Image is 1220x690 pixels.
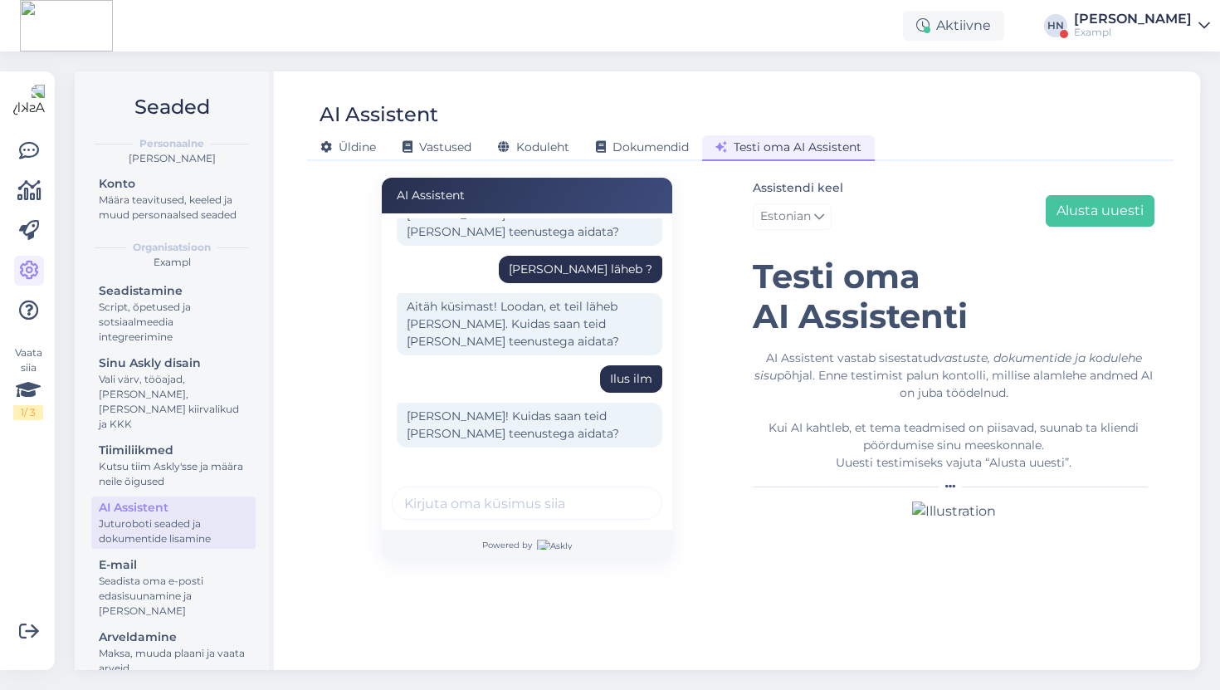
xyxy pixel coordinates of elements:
[13,405,43,420] div: 1 / 3
[91,439,256,492] a: TiimiliikmedKutsu tiim Askly'sse ja määra neile õigused
[397,403,662,448] div: [PERSON_NAME]! Kuidas saan teid [PERSON_NAME] teenustega aidata?
[382,178,672,213] div: AI Assistent
[715,139,861,154] span: Testi oma AI Assistent
[1074,12,1192,26] div: [PERSON_NAME]
[482,539,572,551] span: Powered by
[403,139,471,154] span: Vastused
[88,151,256,166] div: [PERSON_NAME]
[753,257,1154,336] h1: Testi oma AI Assistenti
[91,173,256,225] a: KontoMäära teavitused, keeled ja muud personaalsed seaded
[753,203,832,230] a: Estonian
[1044,14,1067,37] div: HN
[912,502,996,521] img: Illustration
[91,626,256,678] a: ArveldamineMaksa, muuda plaani ja vaata arveid
[610,370,652,388] div: Ilus ilm
[99,355,248,372] div: Sinu Askly disain
[91,280,256,347] a: SeadistamineScript, õpetused ja sotsiaalmeedia integreerimine
[139,136,204,151] b: Personaalne
[760,208,811,226] span: Estonian
[99,574,248,619] div: Seadista oma e-posti edasisuunamine ja [PERSON_NAME]
[537,540,572,550] img: Askly
[509,261,652,278] div: [PERSON_NAME] läheb ?
[88,91,256,123] h2: Seaded
[13,85,45,116] img: Askly Logo
[498,139,569,154] span: Koduleht
[91,352,256,434] a: Sinu Askly disainVali värv, tööajad, [PERSON_NAME], [PERSON_NAME] kiirvalikud ja KKK
[320,99,438,130] div: AI Assistent
[99,516,248,546] div: Juturoboti seaded ja dokumentide lisamine
[1046,195,1154,227] button: Alusta uuesti
[99,282,248,300] div: Seadistamine
[320,139,376,154] span: Üldine
[91,497,256,549] a: AI AssistentJuturoboti seaded ja dokumentide lisamine
[99,175,248,193] div: Konto
[133,240,211,255] b: Organisatsioon
[99,629,248,646] div: Arveldamine
[99,300,248,345] div: Script, õpetused ja sotsiaalmeedia integreerimine
[99,646,248,676] div: Maksa, muuda plaani ja vaata arveid
[91,554,256,621] a: E-mailSeadista oma e-posti edasisuunamine ja [PERSON_NAME]
[13,345,43,420] div: Vaata siia
[596,139,689,154] span: Dokumendid
[397,293,662,355] div: Aitäh küsimast! Loodan, et teil läheb [PERSON_NAME]. Kuidas saan teid [PERSON_NAME] teenustega ai...
[99,193,248,223] div: Määra teavitused, keeled ja muud personaalsed seaded
[99,556,248,574] div: E-mail
[88,255,256,270] div: Exampl
[754,350,1142,383] i: vastuste, dokumentide ja kodulehe sisu
[1074,12,1210,39] a: [PERSON_NAME]Exampl
[753,179,843,197] label: Assistendi keel
[753,350,1154,472] div: AI Assistent vastab sisestatud põhjal. Enne testimist palun kontolli, millise alamlehe andmed AI ...
[99,459,248,489] div: Kutsu tiim Askly'sse ja määra neile õigused
[99,372,248,432] div: Vali värv, tööajad, [PERSON_NAME], [PERSON_NAME] kiirvalikud ja KKK
[392,487,662,520] input: Kirjuta oma küsimus siia
[99,499,248,516] div: AI Assistent
[99,442,248,459] div: Tiimiliikmed
[1074,26,1192,39] div: Exampl
[903,11,1004,41] div: Aktiivne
